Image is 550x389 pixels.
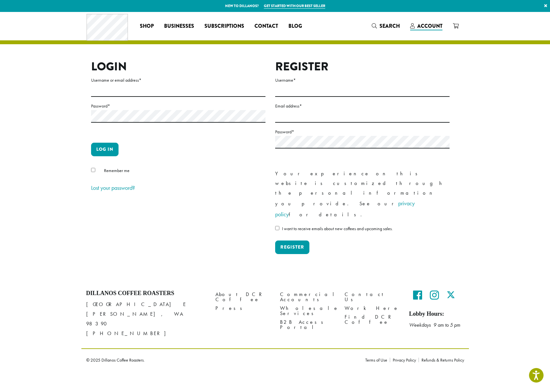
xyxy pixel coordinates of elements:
span: Account [417,22,442,30]
a: Press [215,304,270,313]
button: Register [275,241,309,254]
a: Work Here [345,304,400,313]
span: Blog [288,22,302,30]
span: Contact [254,22,278,30]
span: I want to receive emails about new coffees and upcoming sales. [282,226,393,231]
h4: Dillanos Coffee Roasters [86,290,206,297]
span: Remember me [104,168,130,173]
p: [GEOGRAPHIC_DATA] E [PERSON_NAME], WA 98390 [PHONE_NUMBER] [86,300,206,338]
span: Shop [140,22,154,30]
a: Wholesale Services [280,304,335,318]
a: Contact Us [345,290,400,304]
a: Find DCR Coffee [345,313,400,327]
button: Log in [91,143,119,156]
a: Get started with our best seller [264,3,325,9]
span: Search [379,22,400,30]
input: I want to receive emails about new coffees and upcoming sales. [275,226,279,230]
span: Subscriptions [204,22,244,30]
a: privacy policy [275,200,415,218]
p: © 2025 Dillanos Coffee Roasters. [86,358,356,362]
h5: Lobby Hours: [409,311,464,318]
h2: Login [91,60,265,74]
a: About DCR Coffee [215,290,270,304]
label: Password [91,102,265,110]
a: Search [367,21,405,31]
span: Businesses [164,22,194,30]
a: Lost your password? [91,184,135,191]
a: Refunds & Returns Policy [419,358,464,362]
a: Shop [135,21,159,31]
a: Terms of Use [365,358,390,362]
h2: Register [275,60,450,74]
label: Username or email address [91,76,265,84]
a: Privacy Policy [390,358,419,362]
em: Weekdays 9 am to 5 pm [409,322,460,328]
p: Your experience on this website is customized through the personal information you provide. See o... [275,169,450,220]
label: Username [275,76,450,84]
label: Password [275,128,450,136]
a: Commercial Accounts [280,290,335,304]
a: B2B Access Portal [280,318,335,332]
label: Email address [275,102,450,110]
